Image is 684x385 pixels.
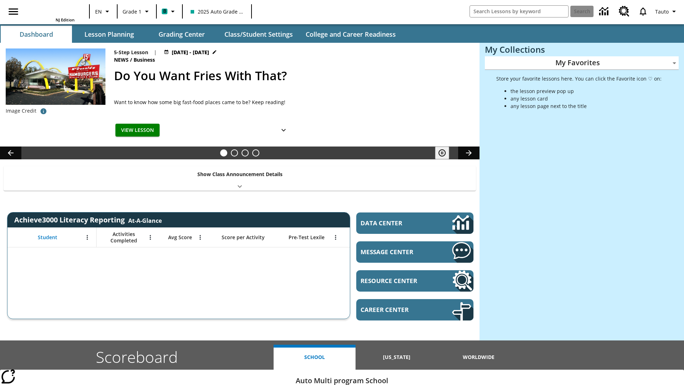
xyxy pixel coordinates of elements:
[134,56,156,64] span: Business
[163,7,166,16] span: B
[438,345,520,370] button: Worldwide
[114,67,471,85] h2: Do You Want Fries With That?
[652,5,681,18] button: Profile/Settings
[168,234,192,241] span: Avg Score
[14,215,162,225] span: Achieve3000 Literacy Reporting
[92,5,115,18] button: Language: EN, Select a language
[496,75,662,82] p: Store your favorite lessons here. You can click the Favorite icon ♡ on:
[356,212,473,234] a: Data Center
[289,234,325,241] span: Pre-Test Lexile
[191,8,243,15] span: 2025 Auto Grade 1 A
[330,232,341,243] button: Open Menu
[123,8,141,15] span: Grade 1
[361,306,431,314] span: Career Center
[511,102,662,110] li: any lesson page next to the title
[485,45,679,55] h3: My Collections
[511,87,662,95] li: the lesson preview pop up
[615,2,634,21] a: Resource Center, Will open in new tab
[356,270,473,292] a: Resource Center, Will open in new tab
[36,105,51,118] button: Image credit: McClatchy-Tribune/Tribune Content Agency LLC/Alamy Stock Photo
[197,170,283,178] p: Show Class Announcement Details
[595,2,615,21] a: Data Center
[511,95,662,102] li: any lesson card
[120,5,154,18] button: Grade: Grade 1, Select a grade
[6,107,36,114] p: Image Credit
[154,48,157,56] span: |
[300,26,401,43] button: College and Career Readiness
[115,124,160,137] button: View Lesson
[252,149,259,156] button: Slide 4 Career Lesson
[145,232,156,243] button: Open Menu
[95,8,102,15] span: EN
[361,219,428,227] span: Data Center
[1,26,72,43] button: Dashboard
[114,98,292,106] div: Want to know how some big fast-food places came to be? Keep reading!
[458,147,480,159] button: Lesson carousel, Next
[634,2,652,21] a: Notifications
[73,26,145,43] button: Lesson Planning
[435,147,449,159] button: Pause
[356,299,473,320] a: Career Center
[162,48,218,56] button: Jul 14 - Jul 20 Choose Dates
[3,1,24,22] button: Open side menu
[114,56,130,64] span: News
[4,166,476,191] div: Show Class Announcement Details
[231,149,238,156] button: Slide 2 Cars of the Future?
[128,215,162,225] div: At-A-Glance
[356,345,437,370] button: [US_STATE]
[435,147,456,159] div: Pause
[220,149,227,156] button: Slide 1 Do You Want Fries With That?
[130,56,132,63] span: /
[361,277,431,285] span: Resource Center
[219,26,299,43] button: Class/Student Settings
[159,5,180,18] button: Boost Class color is teal. Change class color
[146,26,217,43] button: Grading Center
[276,124,291,137] button: Show Details
[38,234,57,241] span: Student
[470,6,568,17] input: search field
[6,48,105,105] img: One of the first McDonald's stores, with the iconic red sign and golden arches.
[485,56,679,70] div: My Favorites
[28,2,74,22] div: Home
[655,8,669,15] span: Tauto
[195,232,206,243] button: Open Menu
[82,232,93,243] button: Open Menu
[242,149,249,156] button: Slide 3 Pre-release lesson
[274,345,356,370] button: School
[56,17,74,22] span: NJ Edition
[100,231,147,244] span: Activities Completed
[172,48,209,56] span: [DATE] - [DATE]
[28,3,74,17] a: Home
[356,241,473,263] a: Message Center
[222,234,265,241] span: Score per Activity
[114,48,148,56] p: 5-Step Lesson
[361,248,431,256] span: Message Center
